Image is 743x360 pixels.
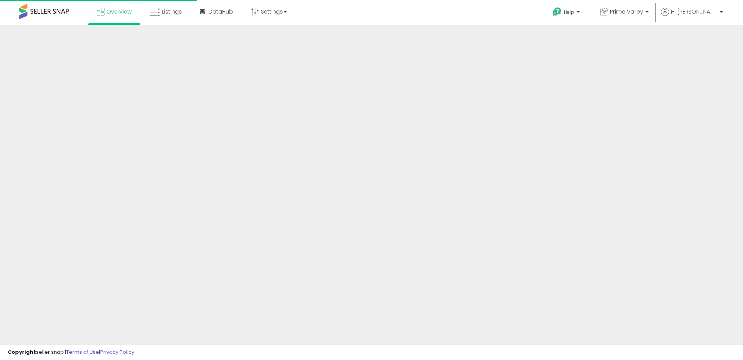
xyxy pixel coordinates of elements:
[546,1,587,25] a: Help
[610,8,643,16] span: Prime Valley
[106,8,132,16] span: Overview
[162,8,182,16] span: Listings
[209,8,233,16] span: DataHub
[564,9,574,16] span: Help
[661,8,723,25] a: Hi [PERSON_NAME]
[552,7,562,17] i: Get Help
[671,8,717,16] span: Hi [PERSON_NAME]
